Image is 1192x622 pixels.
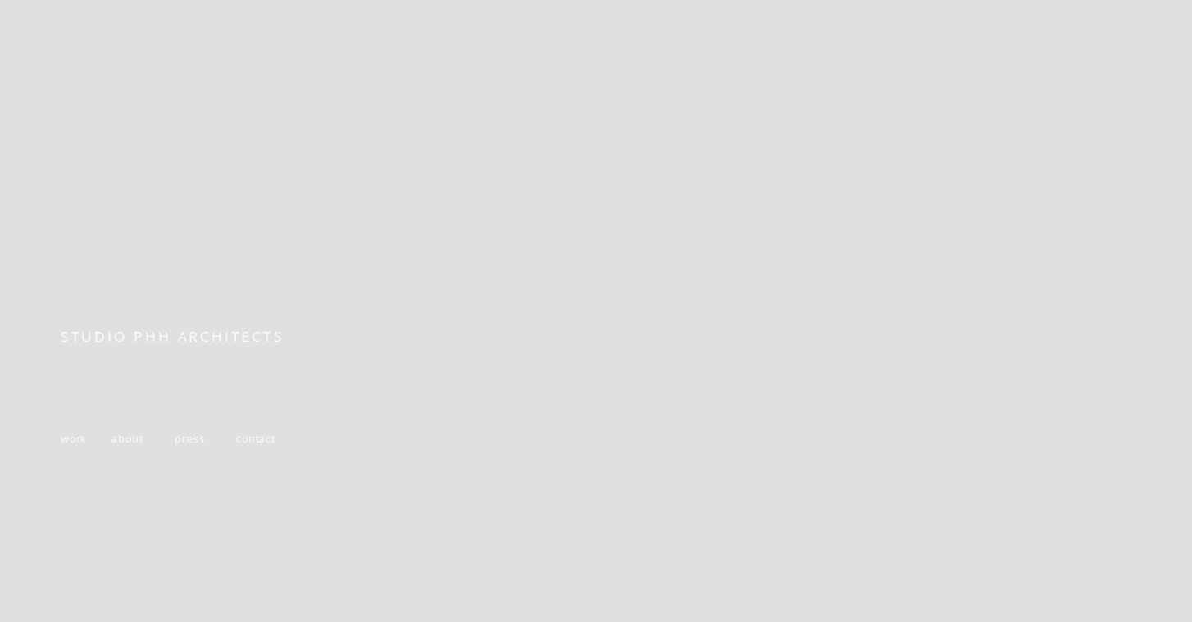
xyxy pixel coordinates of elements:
[175,432,204,446] a: press
[111,432,143,446] a: about
[236,432,275,446] a: contact
[61,326,284,346] span: STUDIO PHH ARCHITECTS
[61,432,86,446] a: work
